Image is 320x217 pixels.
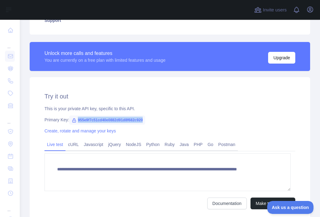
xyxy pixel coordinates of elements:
a: Javascript [81,140,106,149]
a: cURL [65,140,81,149]
div: Primary Key: [44,117,295,123]
span: Invite users [263,6,287,14]
div: You are currently on a free plan with limited features and usage [44,57,166,63]
span: 955e9f7c51cd40e0882d91d8f682c920 [69,115,145,125]
a: Create, rotate and manage your keys [44,128,116,133]
div: ... [5,200,15,212]
div: ... [5,37,15,49]
button: Make test request [251,198,295,209]
a: Python [144,140,162,149]
button: Upgrade [268,52,295,64]
div: Unlock more calls and features [44,50,166,57]
a: Support [37,14,303,27]
a: Go [205,140,216,149]
div: ... [5,112,15,125]
a: Java [177,140,192,149]
a: Live test [44,140,65,149]
a: NodeJS [123,140,144,149]
button: Invite users [253,5,288,15]
h2: Try it out [44,92,295,101]
a: Documentation [207,198,247,209]
a: PHP [191,140,205,149]
a: Postman [216,140,238,149]
a: Ruby [162,140,177,149]
a: jQuery [106,140,123,149]
div: This is your private API key, specific to this API. [44,106,295,112]
iframe: Toggle Customer Support [267,201,314,214]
